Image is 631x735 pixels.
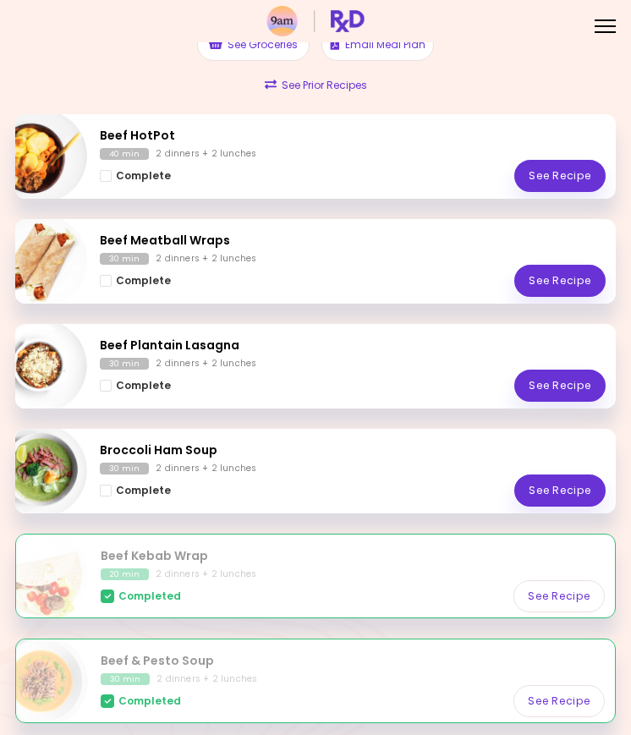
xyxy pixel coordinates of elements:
div: 2 dinners + 2 lunches [156,463,256,474]
h2: Beef & Pesto Soup [101,652,605,670]
button: See Groceries [197,29,310,61]
a: See Recipe - Broccoli Ham Soup [514,474,606,507]
div: 30 min [100,253,149,265]
img: RxDiet [267,6,365,36]
a: See Recipe - Beef Meatball Wraps [514,265,606,297]
button: Email Meal Plan [321,29,434,61]
div: 20 min [101,568,149,580]
h2: Beef Plantain Lasagna [100,337,606,354]
a: See Recipe - Beef Plantain Lasagna [514,370,606,402]
a: See Recipe - Beef Kebab Wrap [513,580,605,612]
h2: Beef HotPot [100,127,606,145]
span: Complete [116,275,171,287]
div: 2 dinners + 2 lunches [156,148,256,160]
button: Complete - Beef Meatball Wraps [100,272,171,290]
div: 2 dinners + 2 lunches [156,253,256,265]
a: See Recipe - Beef HotPot [514,160,606,192]
div: 30 min [101,673,150,685]
h2: Beef Meatball Wraps [100,232,606,250]
span: Completed [118,695,181,707]
a: See Recipe - Beef & Pesto Soup [513,685,605,717]
span: Complete [116,485,171,496]
button: Complete - Beef Plantain Lasagna [100,376,171,395]
div: 2 dinners + 2 lunches [156,358,256,370]
div: 40 min [100,148,149,160]
span: Complete [116,170,171,182]
div: 30 min [100,358,149,370]
button: Complete - Broccoli Ham Soup [100,481,171,500]
h2: Beef Kebab Wrap [101,547,605,565]
span: Complete [116,380,171,392]
button: See Prior Recipes [260,69,372,101]
div: 30 min [100,463,149,474]
span: Completed [118,590,181,602]
button: Complete - Beef HotPot [100,167,171,185]
div: 2 dinners + 2 lunches [156,673,257,685]
div: 2 dinners + 2 lunches [156,568,256,580]
h2: Broccoli Ham Soup [100,442,606,459]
